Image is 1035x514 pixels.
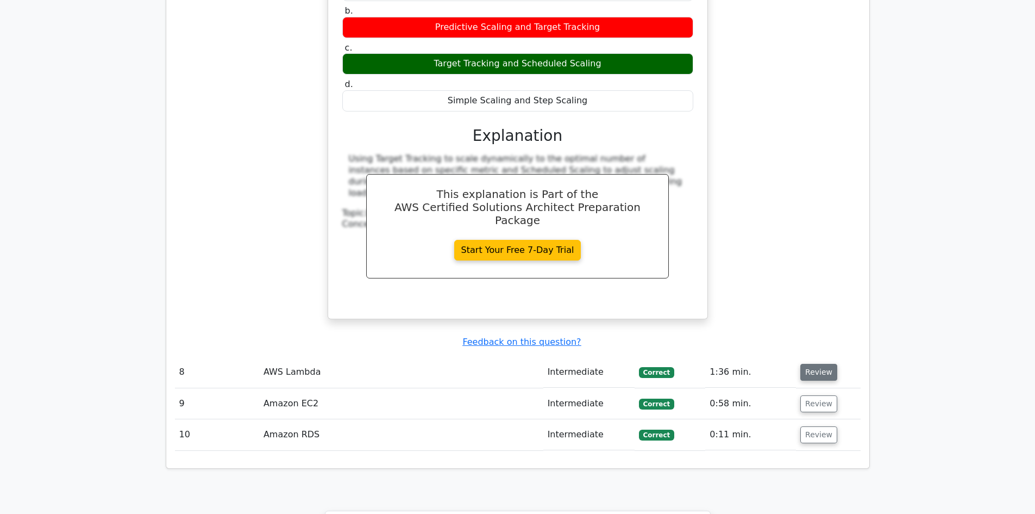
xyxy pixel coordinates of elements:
h3: Explanation [349,127,687,145]
span: Correct [639,367,674,378]
td: 1:36 min. [705,357,796,388]
button: Review [800,395,837,412]
td: AWS Lambda [259,357,543,388]
div: Simple Scaling and Step Scaling [342,90,693,112]
div: Using Target Tracking to scale dynamically to the optimal number of instances based on specific m... [349,153,687,199]
td: 10 [175,419,259,450]
td: Intermediate [543,357,635,388]
span: d. [345,79,353,89]
span: Correct [639,399,674,410]
td: Intermediate [543,419,635,450]
div: Topic: [342,208,693,219]
a: Start Your Free 7-Day Trial [454,240,581,261]
button: Review [800,364,837,381]
td: 0:11 min. [705,419,796,450]
span: b. [345,5,353,16]
td: 9 [175,388,259,419]
td: Intermediate [543,388,635,419]
button: Review [800,426,837,443]
a: Feedback on this question? [462,337,581,347]
td: Amazon RDS [259,419,543,450]
span: Correct [639,430,674,441]
td: 8 [175,357,259,388]
div: Concept: [342,219,693,230]
td: 0:58 min. [705,388,796,419]
div: Predictive Scaling and Target Tracking [342,17,693,38]
span: c. [345,42,353,53]
div: Target Tracking and Scheduled Scaling [342,53,693,75]
td: Amazon EC2 [259,388,543,419]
